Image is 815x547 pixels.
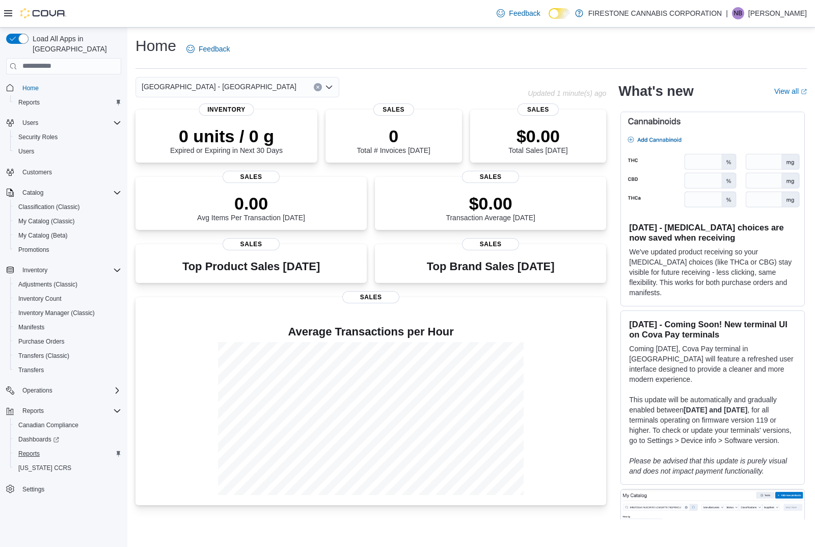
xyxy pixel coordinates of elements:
[509,8,540,18] span: Feedback
[197,193,305,214] p: 0.00
[18,82,43,94] a: Home
[142,81,296,93] span: [GEOGRAPHIC_DATA] - [GEOGRAPHIC_DATA]
[18,231,68,240] span: My Catalog (Beta)
[18,187,121,199] span: Catalog
[14,278,121,291] span: Adjustments (Classic)
[18,98,40,107] span: Reports
[2,263,125,277] button: Inventory
[14,335,69,348] a: Purchase Orders
[22,168,52,176] span: Customers
[14,335,121,348] span: Purchase Orders
[22,119,38,127] span: Users
[588,7,722,19] p: FIRESTONE CANNABIS CORPORATION
[508,126,567,154] div: Total Sales [DATE]
[325,83,333,91] button: Open list of options
[18,450,40,458] span: Reports
[14,433,63,446] a: Dashboards
[14,201,121,213] span: Classification (Classic)
[2,81,125,95] button: Home
[18,133,58,141] span: Security Roles
[22,266,47,274] span: Inventory
[10,144,125,159] button: Users
[223,171,280,183] span: Sales
[18,464,71,472] span: [US_STATE] CCRS
[629,395,796,446] p: This update will be automatically and gradually enabled between , for all terminals operating on ...
[726,7,728,19] p: |
[18,309,95,317] span: Inventory Manager (Classic)
[199,103,254,116] span: Inventory
[14,462,75,474] a: [US_STATE] CCRS
[22,485,44,493] span: Settings
[14,131,121,143] span: Security Roles
[14,448,44,460] a: Reports
[18,384,57,397] button: Operations
[734,7,743,19] span: nb
[135,36,176,56] h1: Home
[18,337,65,346] span: Purchase Orders
[10,418,125,432] button: Canadian Compliance
[629,247,796,298] p: We've updated product receiving so your [MEDICAL_DATA] choices (like THCa or CBG) stay visible fo...
[2,404,125,418] button: Reports
[18,435,59,444] span: Dashboards
[18,482,121,495] span: Settings
[732,7,744,19] div: nichol babiak
[18,166,121,178] span: Customers
[197,193,305,222] div: Avg Items Per Transaction [DATE]
[18,483,48,496] a: Settings
[2,481,125,496] button: Settings
[22,407,44,415] span: Reports
[10,214,125,228] button: My Catalog (Classic)
[14,350,73,362] a: Transfers (Classic)
[22,189,43,197] span: Catalog
[462,238,519,250] span: Sales
[18,366,44,374] span: Transfers
[14,201,84,213] a: Classification (Classic)
[14,419,121,431] span: Canadian Compliance
[14,307,99,319] a: Inventory Manager (Classic)
[10,461,125,475] button: [US_STATE] CCRS
[22,386,52,395] span: Operations
[14,350,121,362] span: Transfers (Classic)
[684,406,747,414] strong: [DATE] and [DATE]
[14,364,48,376] a: Transfers
[14,96,121,109] span: Reports
[14,215,121,227] span: My Catalog (Classic)
[223,238,280,250] span: Sales
[10,320,125,334] button: Manifests
[357,126,430,154] div: Total # Invoices [DATE]
[14,244,121,256] span: Promotions
[2,186,125,200] button: Catalog
[18,405,48,417] button: Reports
[10,277,125,292] button: Adjustments (Classic)
[10,243,125,257] button: Promotions
[14,96,44,109] a: Reports
[144,326,598,338] h4: Average Transactions per Hour
[22,84,39,92] span: Home
[18,203,80,211] span: Classification (Classic)
[14,321,121,333] span: Manifests
[446,193,535,222] div: Transaction Average [DATE]
[14,293,121,305] span: Inventory Count
[801,89,807,95] svg: External link
[14,419,83,431] a: Canadian Compliance
[20,8,66,18] img: Cova
[462,171,519,183] span: Sales
[10,306,125,320] button: Inventory Manager (Classic)
[10,95,125,110] button: Reports
[18,117,42,129] button: Users
[14,215,79,227] a: My Catalog (Classic)
[14,145,121,158] span: Users
[2,116,125,130] button: Users
[18,246,49,254] span: Promotions
[18,147,34,155] span: Users
[18,384,121,397] span: Operations
[14,278,81,291] a: Adjustments (Classic)
[14,307,121,319] span: Inventory Manager (Classic)
[18,82,121,94] span: Home
[14,229,121,242] span: My Catalog (Beta)
[10,200,125,214] button: Classification (Classic)
[18,187,47,199] button: Catalog
[518,103,558,116] span: Sales
[2,165,125,179] button: Customers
